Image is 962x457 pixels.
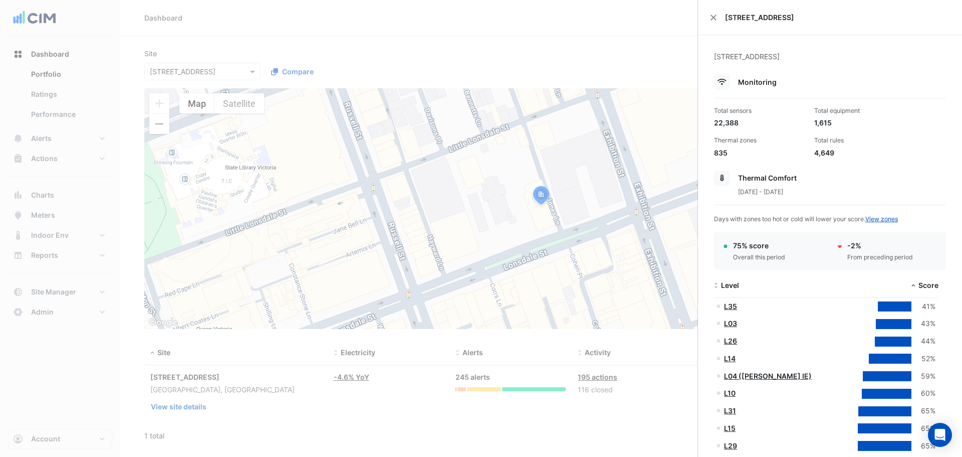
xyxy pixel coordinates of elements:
div: Thermal zones [714,136,806,145]
a: L15 [724,424,736,432]
a: L03 [724,319,737,328]
a: L29 [724,441,737,450]
div: 1,615 [814,117,906,128]
a: L04 ([PERSON_NAME] IE) [724,372,812,380]
div: 835 [714,147,806,158]
div: 65% [911,423,935,434]
div: Total sensors [714,106,806,115]
div: 59% [911,371,935,382]
div: Total equipment [814,106,906,115]
div: From preceding period [847,253,913,262]
div: Overall this period [733,253,785,262]
div: 43% [911,318,935,330]
div: 75% score [733,240,785,251]
span: Level [721,281,739,289]
div: 60% [911,388,935,399]
a: L14 [724,354,736,363]
span: [DATE] - [DATE] [738,188,783,196]
a: L31 [724,406,736,415]
a: L10 [724,389,736,397]
div: 22,388 [714,117,806,128]
a: L26 [724,337,737,345]
div: 52% [911,353,935,365]
div: [STREET_ADDRESS] [714,51,946,74]
div: 65% [911,440,935,452]
a: View zones [865,215,898,223]
div: 4,649 [814,147,906,158]
button: Close [710,14,717,21]
span: Score [918,281,938,289]
div: 44% [911,336,935,347]
div: Open Intercom Messenger [928,423,952,447]
div: -2% [847,240,913,251]
div: 65% [911,405,935,417]
span: Days with zones too hot or cold will lower your score. [714,215,898,223]
div: 41% [911,301,935,313]
span: [STREET_ADDRESS] [725,12,950,23]
div: Total rules [814,136,906,145]
span: Monitoring [738,78,777,86]
a: L35 [724,302,737,311]
span: Thermal Comfort [738,174,797,182]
